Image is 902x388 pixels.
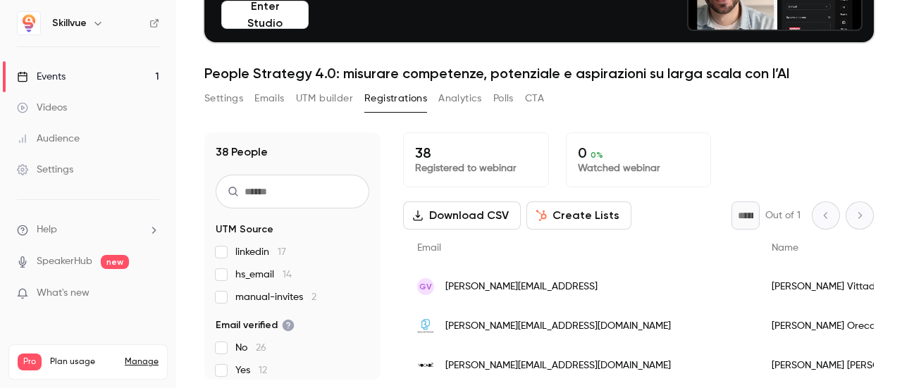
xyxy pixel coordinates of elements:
[772,243,798,253] span: Name
[17,70,66,84] div: Events
[101,255,129,269] span: new
[204,87,243,110] button: Settings
[17,163,73,177] div: Settings
[39,23,69,34] div: v 4.0.25
[17,101,67,115] div: Videos
[256,343,266,353] span: 26
[52,16,87,30] h6: Skillvue
[204,65,874,82] h1: People Strategy 4.0: misurare competenze, potenziale e aspirazioni su larga scala con l’AI
[578,144,700,161] p: 0
[259,365,267,375] span: 12
[526,201,631,230] button: Create Lists
[417,318,434,334] img: bancadelpiemonte.it
[445,319,671,334] span: [PERSON_NAME][EMAIL_ADDRESS][DOMAIN_NAME]
[23,37,34,48] img: website_grey.svg
[216,144,268,161] h1: 38 People
[235,245,286,259] span: linkedin
[403,201,521,230] button: Download CSV
[37,254,92,269] a: SpeakerHub
[578,161,700,175] p: Watched webinar
[311,292,316,302] span: 2
[445,280,598,294] span: [PERSON_NAME][EMAIL_ADDRESS]
[283,270,292,280] span: 14
[235,341,266,355] span: No
[216,318,295,332] span: Email verified
[278,247,286,257] span: 17
[364,87,427,110] button: Registrations
[235,290,316,304] span: manual-invites
[419,280,432,293] span: GV
[18,12,40,35] img: Skillvue
[50,356,116,368] span: Plan usage
[216,223,273,237] span: UTM Source
[74,83,108,92] div: Dominio
[37,286,89,301] span: What's new
[296,87,353,110] button: UTM builder
[765,208,801,223] p: Out of 1
[415,144,537,161] p: 38
[254,87,284,110] button: Emails
[235,268,292,282] span: hs_email
[221,1,309,29] button: Enter Studio
[18,353,42,370] span: Pro
[493,87,514,110] button: Polls
[37,223,57,237] span: Help
[415,161,537,175] p: Registered to webinar
[591,150,603,160] span: 0 %
[125,356,159,368] a: Manage
[157,83,234,92] div: Keyword (traffico)
[142,82,153,93] img: tab_keywords_by_traffic_grey.svg
[17,132,80,146] div: Audience
[445,358,671,373] span: [PERSON_NAME][EMAIL_ADDRESS][DOMAIN_NAME]
[37,37,202,48] div: [PERSON_NAME]: [DOMAIN_NAME]
[417,243,441,253] span: Email
[17,223,159,237] li: help-dropdown-opener
[438,87,482,110] button: Analytics
[235,363,267,377] span: Yes
[417,357,434,374] img: yocabe.com
[525,87,544,110] button: CTA
[23,23,34,34] img: logo_orange.svg
[58,82,70,93] img: tab_domain_overview_orange.svg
